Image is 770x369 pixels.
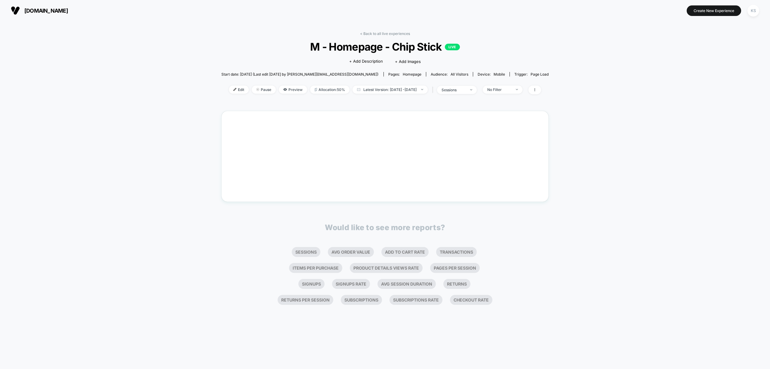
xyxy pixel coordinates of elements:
[298,279,325,289] li: Signups
[256,88,259,91] img: end
[403,72,421,77] span: homepage
[9,6,70,15] button: [DOMAIN_NAME]
[516,89,518,90] img: end
[436,247,477,257] li: Transactions
[353,86,428,94] span: Latest Version: [DATE] - [DATE]
[221,72,378,77] span: Start date: [DATE] (Last edit [DATE] by [PERSON_NAME][EMAIL_ADDRESS][DOMAIN_NAME])
[445,44,460,50] p: LIVE
[473,72,510,77] span: Device:
[341,295,382,305] li: Subscriptions
[233,88,236,91] img: edit
[332,279,370,289] li: Signups Rate
[531,72,549,77] span: Page Load
[357,88,360,91] img: calendar
[328,247,374,257] li: Avg Order Value
[315,88,317,91] img: rebalance
[252,86,276,94] span: Pause
[310,86,350,94] span: Allocation: 50%
[442,88,466,92] div: sessions
[289,263,342,273] li: Items Per Purchase
[24,8,68,14] span: [DOMAIN_NAME]
[494,72,505,77] span: mobile
[451,72,468,77] span: All Visitors
[350,263,423,273] li: Product Details Views Rate
[431,72,468,77] div: Audience:
[388,72,421,77] div: Pages:
[747,5,759,17] div: KS
[470,89,472,90] img: end
[421,89,423,90] img: end
[487,87,511,92] div: No Filter
[395,59,421,64] span: + Add Images
[279,86,307,94] span: Preview
[450,295,492,305] li: Checkout Rate
[349,58,383,64] span: + Add Description
[229,86,249,94] span: Edit
[443,279,470,289] li: Returns
[360,31,410,36] a: < Back to all live experiences
[377,279,436,289] li: Avg Session Duration
[11,6,20,15] img: Visually logo
[325,223,445,232] p: Would like to see more reports?
[746,5,761,17] button: KS
[514,72,549,77] div: Trigger:
[390,295,442,305] li: Subscriptions Rate
[292,247,320,257] li: Sessions
[687,5,741,16] button: Create New Experience
[430,263,480,273] li: Pages Per Session
[431,86,437,94] span: |
[238,40,532,53] span: M - Homepage - Chip Stick
[278,295,333,305] li: Returns Per Session
[381,247,429,257] li: Add To Cart Rate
